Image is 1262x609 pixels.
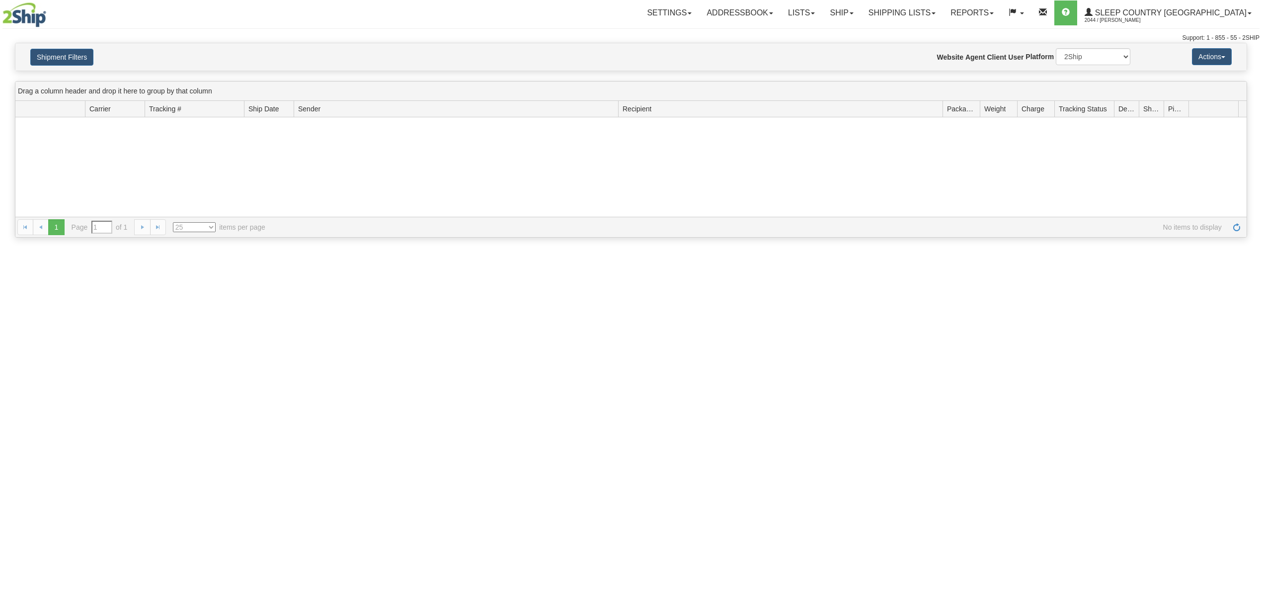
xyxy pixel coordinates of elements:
[48,219,64,235] span: 1
[822,0,861,25] a: Ship
[89,104,111,114] span: Carrier
[781,0,822,25] a: Lists
[298,104,320,114] span: Sender
[1093,8,1247,17] span: Sleep Country [GEOGRAPHIC_DATA]
[623,104,651,114] span: Recipient
[861,0,943,25] a: Shipping lists
[1168,104,1184,114] span: Pickup Status
[639,0,699,25] a: Settings
[984,104,1006,114] span: Weight
[279,222,1222,232] span: No items to display
[987,52,1007,62] label: Client
[30,49,93,66] button: Shipment Filters
[1077,0,1259,25] a: Sleep Country [GEOGRAPHIC_DATA] 2044 / [PERSON_NAME]
[2,34,1260,42] div: Support: 1 - 855 - 55 - 2SHIP
[1008,52,1024,62] label: User
[1059,104,1107,114] span: Tracking Status
[248,104,279,114] span: Ship Date
[1025,52,1054,62] label: Platform
[1192,48,1232,65] button: Actions
[173,222,265,232] span: items per page
[149,104,181,114] span: Tracking #
[1085,15,1159,25] span: 2044 / [PERSON_NAME]
[15,82,1247,101] div: grid grouping header
[2,2,46,27] img: logo2044.jpg
[699,0,781,25] a: Addressbook
[1143,104,1160,114] span: Shipment Issues
[1118,104,1135,114] span: Delivery Status
[943,0,1001,25] a: Reports
[965,52,985,62] label: Agent
[947,104,976,114] span: Packages
[1022,104,1044,114] span: Charge
[72,221,128,234] span: Page of 1
[1229,219,1245,235] a: Refresh
[937,52,963,62] label: Website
